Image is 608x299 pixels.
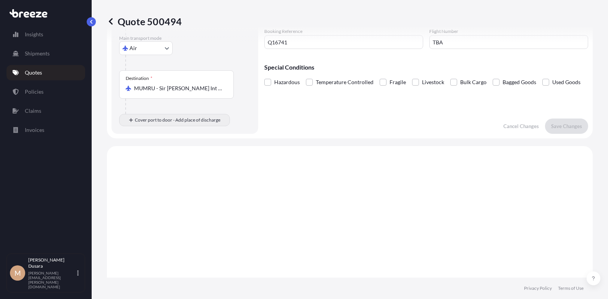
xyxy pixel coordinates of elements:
[460,76,487,88] span: Bulk Cargo
[558,285,584,291] a: Terms of Use
[119,114,230,126] button: Cover port to door - Add place of discharge
[28,271,76,289] p: [PERSON_NAME][EMAIL_ADDRESS][PERSON_NAME][DOMAIN_NAME]
[25,31,43,38] p: Insights
[135,116,220,124] span: Cover port to door - Add place of discharge
[25,69,42,76] p: Quotes
[316,76,374,88] span: Temperature Controlled
[107,15,182,28] p: Quote 500494
[6,46,85,61] a: Shipments
[119,41,173,55] button: Select transport
[129,44,137,52] span: Air
[503,122,539,130] p: Cancel Changes
[25,88,44,96] p: Policies
[422,76,444,88] span: Livestock
[274,76,300,88] span: Hazardous
[25,126,44,134] p: Invoices
[551,122,582,130] p: Save Changes
[6,27,85,42] a: Insights
[264,64,588,70] p: Special Conditions
[6,122,85,138] a: Invoices
[25,107,41,115] p: Claims
[28,257,76,269] p: [PERSON_NAME] Dusara
[134,84,224,92] input: Destination
[545,119,588,134] button: Save Changes
[6,84,85,99] a: Policies
[503,76,536,88] span: Bagged Goods
[390,76,406,88] span: Fragile
[524,285,552,291] a: Privacy Policy
[6,65,85,80] a: Quotes
[497,119,545,134] button: Cancel Changes
[15,269,21,277] span: M
[25,50,50,57] p: Shipments
[126,75,152,81] div: Destination
[552,76,581,88] span: Used Goods
[6,103,85,119] a: Claims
